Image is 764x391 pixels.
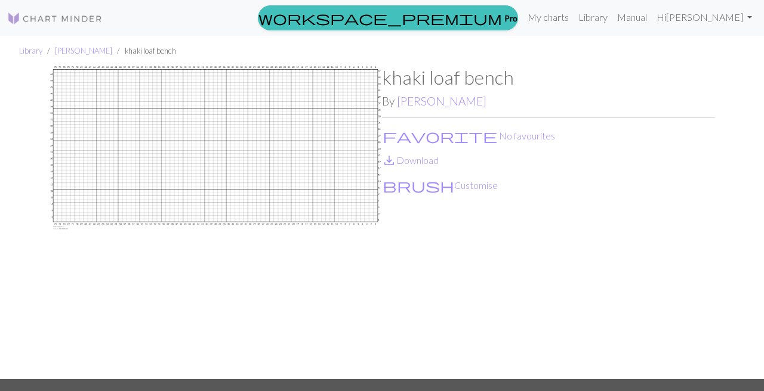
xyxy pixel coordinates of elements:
[55,46,112,55] a: [PERSON_NAME]
[523,5,574,29] a: My charts
[382,154,439,166] a: DownloadDownload
[382,128,556,144] button: Favourite No favourites
[383,177,454,194] span: brush
[574,5,612,29] a: Library
[652,5,757,29] a: Hi[PERSON_NAME]
[383,128,497,144] span: favorite
[19,46,42,55] a: Library
[382,66,715,89] h1: khaki loaf bench
[612,5,652,29] a: Manual
[382,152,396,169] span: save_alt
[49,66,382,379] img: khaki loaf bench
[112,45,176,57] li: khaki loaf bench
[382,153,396,167] i: Download
[7,11,103,26] img: Logo
[397,94,486,108] a: [PERSON_NAME]
[382,178,498,193] button: CustomiseCustomise
[382,94,715,108] h2: By
[383,178,454,193] i: Customise
[383,129,497,143] i: Favourite
[258,5,518,30] a: Pro
[258,10,502,26] span: workspace_premium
